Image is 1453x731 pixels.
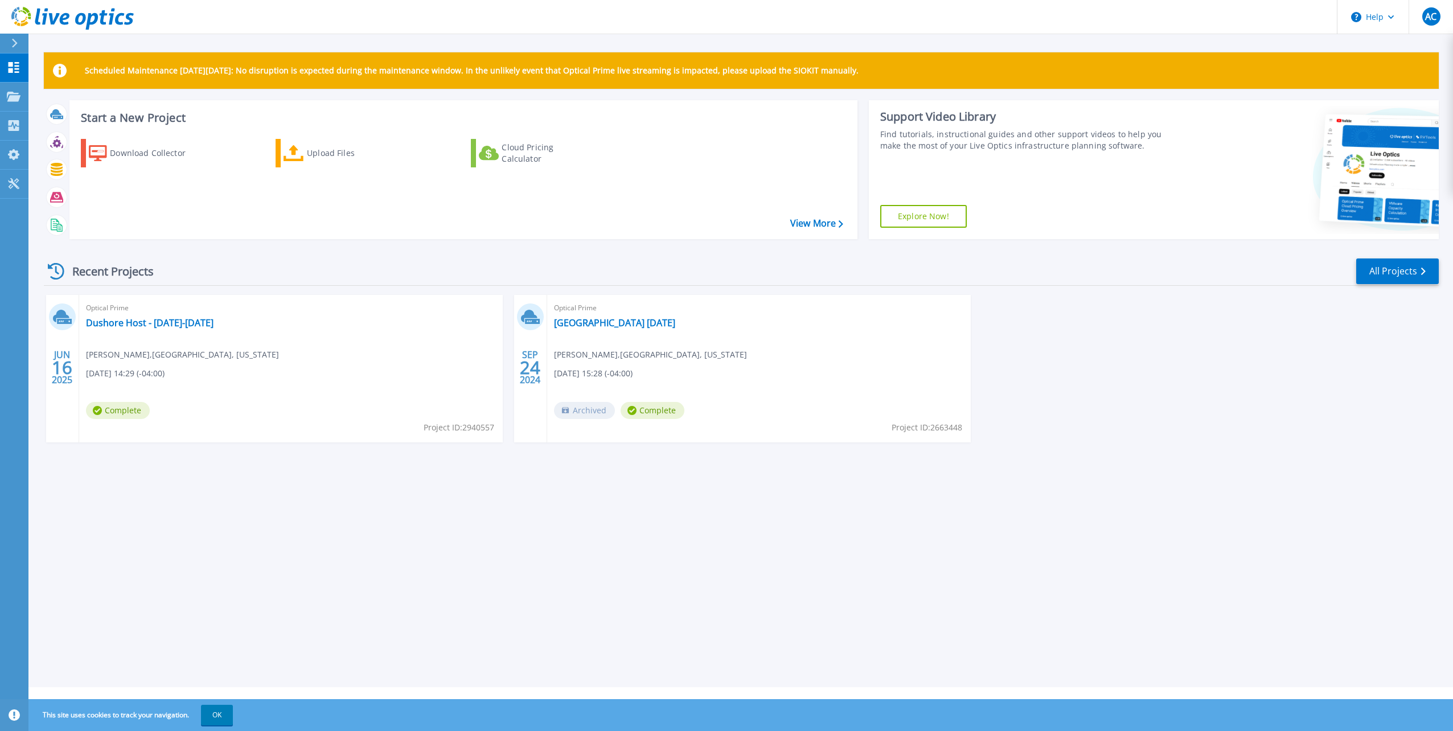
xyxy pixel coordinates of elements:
div: SEP 2024 [519,347,541,388]
span: AC [1425,12,1436,21]
span: 24 [520,363,540,372]
span: Project ID: 2940557 [424,421,494,434]
a: Cloud Pricing Calculator [471,139,598,167]
a: [GEOGRAPHIC_DATA] [DATE] [554,317,675,328]
div: Download Collector [110,142,201,165]
span: [PERSON_NAME] , [GEOGRAPHIC_DATA], [US_STATE] [86,348,279,361]
span: [DATE] 14:29 (-04:00) [86,367,165,380]
span: Archived [554,402,615,419]
span: Optical Prime [554,302,964,314]
div: Find tutorials, instructional guides and other support videos to help you make the most of your L... [880,129,1175,151]
a: Dushore Host - [DATE]-[DATE] [86,317,214,328]
a: View More [790,218,843,229]
div: Upload Files [307,142,398,165]
span: [PERSON_NAME] , [GEOGRAPHIC_DATA], [US_STATE] [554,348,747,361]
a: Explore Now! [880,205,967,228]
a: All Projects [1356,258,1439,284]
p: Scheduled Maintenance [DATE][DATE]: No disruption is expected during the maintenance window. In t... [85,66,859,75]
button: OK [201,705,233,725]
div: Cloud Pricing Calculator [502,142,593,165]
a: Upload Files [276,139,403,167]
span: Optical Prime [86,302,496,314]
span: Project ID: 2663448 [892,421,962,434]
span: Complete [86,402,150,419]
span: [DATE] 15:28 (-04:00) [554,367,633,380]
h3: Start a New Project [81,112,843,124]
div: Support Video Library [880,109,1175,124]
a: Download Collector [81,139,208,167]
span: This site uses cookies to track your navigation. [31,705,233,725]
span: Complete [621,402,684,419]
div: JUN 2025 [51,347,73,388]
span: 16 [52,363,72,372]
div: Recent Projects [44,257,169,285]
